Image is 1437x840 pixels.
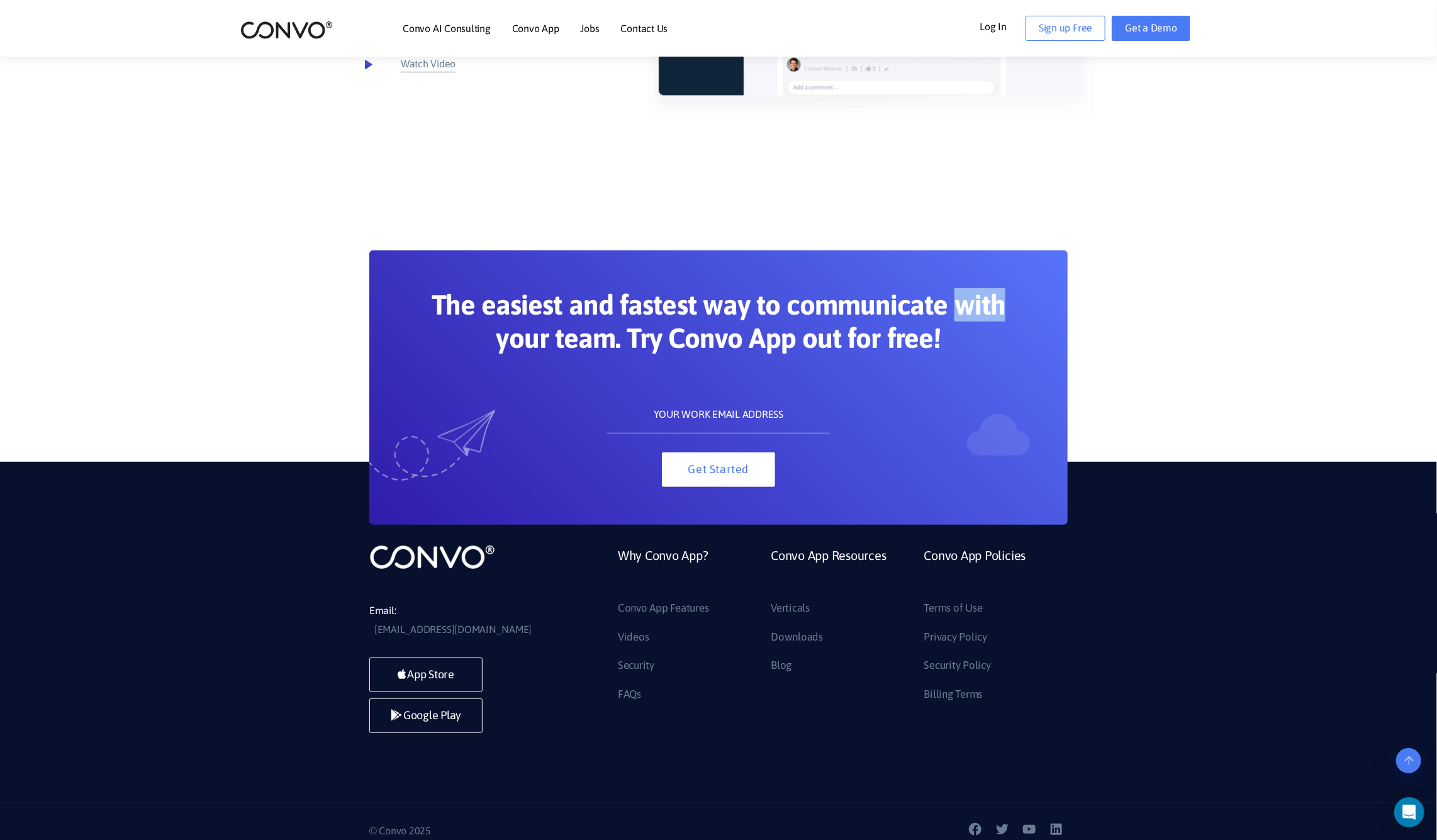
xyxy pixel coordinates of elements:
a: Downloads [771,627,823,647]
small: Watch Video [401,55,456,74]
a: Videos [618,627,649,647]
a: Convo AI Consulting [403,23,490,33]
a: FAQs [618,685,641,705]
img: logo_not_found [369,544,495,570]
button: Get Started [662,452,775,487]
a: Watch Video [350,47,456,82]
a: Jobs [581,23,600,33]
img: logo_2.png [240,20,333,40]
a: Security Policy [924,656,991,676]
a: Contact Us [621,23,668,33]
a: Convo App Resources [771,544,886,598]
a: Convo App Features [618,598,709,619]
a: Get a Demo [1112,16,1190,41]
a: Privacy Policy [924,627,988,647]
div: Open Intercom Messenger [1394,797,1424,827]
a: Why Convo App? [618,544,708,598]
a: Terms of Use [924,598,983,619]
h2: The easiest and fastest way to communicate with your team. Try Convo App out for free! [429,288,1008,364]
a: Security [618,656,654,676]
a: Google Play [369,698,483,733]
li: Email: [369,602,558,639]
a: Convo App [512,23,559,33]
a: Verticals [771,598,810,619]
a: Billing Terms [924,685,983,705]
a: [EMAIL_ADDRESS][DOMAIN_NAME] [374,620,532,639]
a: Log In [980,16,1026,36]
a: Blog [771,656,791,676]
div: Footer [608,544,1068,714]
a: Sign up Free [1026,16,1105,41]
input: YOUR WORK EMAIL ADDRESS [607,396,829,434]
a: Convo App Policies [924,544,1026,598]
a: App Store [369,658,483,692]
